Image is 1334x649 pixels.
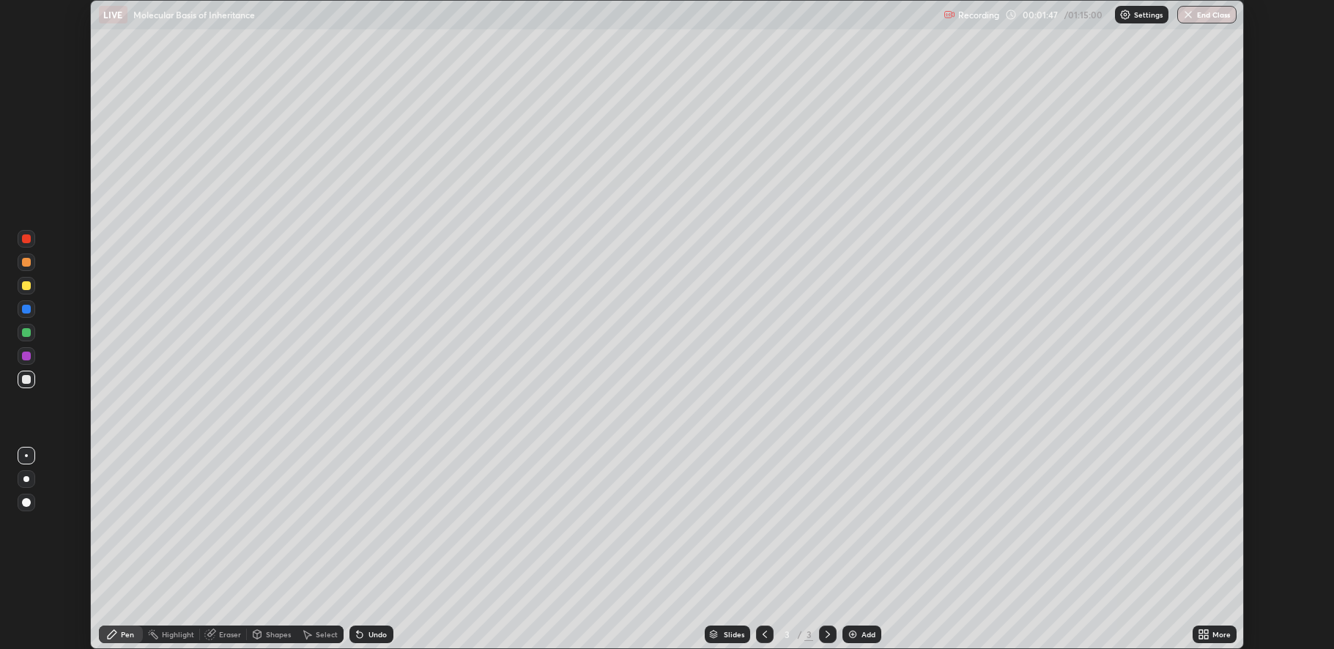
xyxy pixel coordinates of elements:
img: recording.375f2c34.svg [944,9,955,21]
div: More [1212,631,1231,638]
div: Undo [368,631,387,638]
div: Shapes [266,631,291,638]
p: Settings [1134,11,1163,18]
img: add-slide-button [847,628,859,640]
div: 3 [804,628,813,641]
div: Slides [724,631,744,638]
div: Eraser [219,631,241,638]
img: class-settings-icons [1119,9,1131,21]
div: Select [316,631,338,638]
div: Add [861,631,875,638]
p: Molecular Basis of Inheritance [133,9,255,21]
button: End Class [1177,6,1237,23]
div: Pen [121,631,134,638]
img: end-class-cross [1182,9,1194,21]
p: Recording [958,10,999,21]
div: 3 [779,630,794,639]
div: / [797,630,801,639]
p: LIVE [103,9,123,21]
div: Highlight [162,631,194,638]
